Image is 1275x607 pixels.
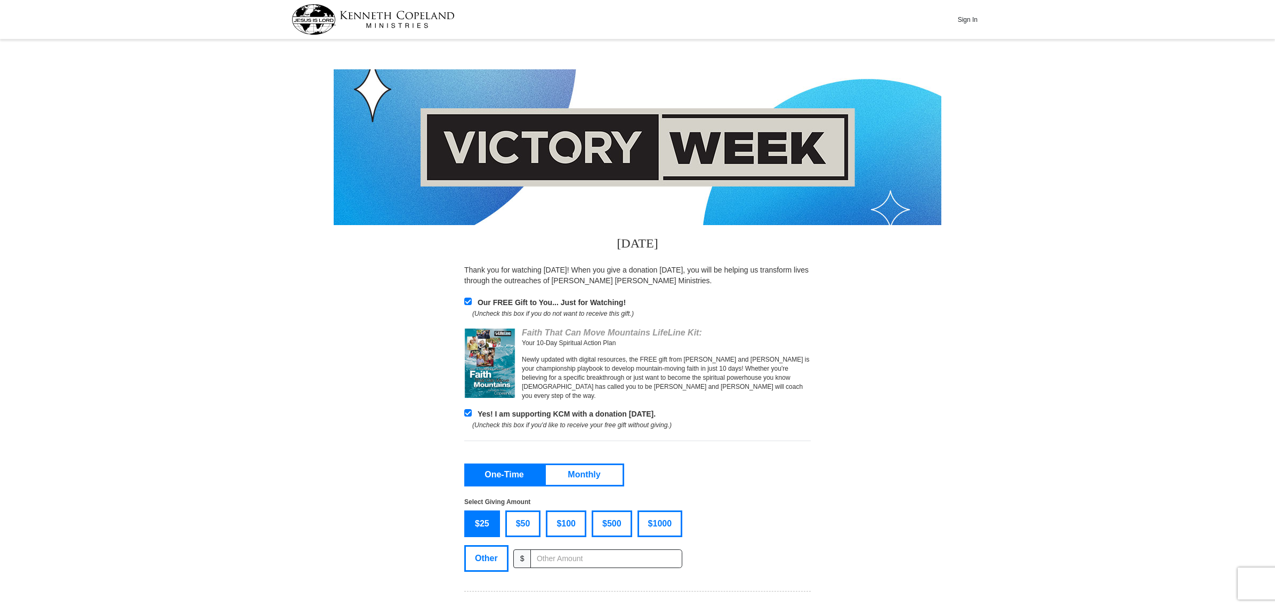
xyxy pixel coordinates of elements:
[478,298,626,307] strong: Our FREE Gift to You... Just for Watching!
[470,516,495,532] span: $25
[470,550,503,566] span: Other
[464,498,530,506] strong: Select Giving Amount
[951,11,983,28] button: Sign In
[643,516,677,532] span: $1000
[511,516,536,532] span: $50
[464,225,811,265] h3: [DATE]
[546,465,623,485] button: Monthly
[513,549,531,568] span: $
[522,355,811,401] p: Newly updated with digital resources, the FREE gift from [PERSON_NAME] and [PERSON_NAME] is your ...
[478,410,656,418] strong: Yes! I am supporting KCM with a donation [DATE].
[597,516,627,532] span: $500
[292,4,455,35] img: kcm-header-logo.svg
[522,339,811,348] p: Your 10-Day Spiritual Action Plan
[472,421,672,429] em: (Uncheck this box if you'd like to receive your free gift without giving.)
[522,328,702,337] em: Faith That Can Move Mountains LifeLine Kit:
[464,265,811,286] p: Thank you for watching [DATE]! When you give a donation [DATE], you will be helping us transform ...
[551,516,581,532] span: $100
[530,549,682,568] input: Other Amount
[466,465,543,485] button: One-Time
[472,310,634,317] em: (Uncheck this box if you do not want to receive this gift.)
[463,329,517,398] img: VWG250401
